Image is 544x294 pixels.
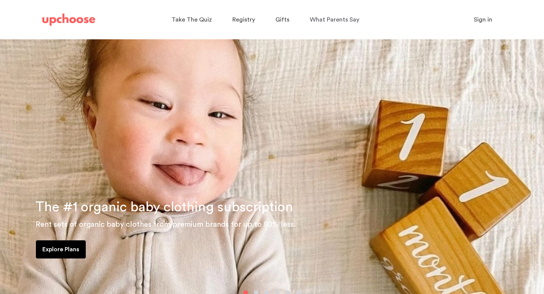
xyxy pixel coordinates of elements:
[474,17,492,23] span: Sign in
[310,17,359,23] span: What Parents Say
[36,200,293,214] span: The #1 organic baby clothing subscription
[232,12,257,27] a: Registry
[172,12,214,27] a: Take The Quiz
[42,14,95,26] img: UpChoose
[464,12,502,27] button: Sign in
[42,245,79,254] p: Explore Plans
[172,17,212,23] span: Take The Quiz
[275,12,292,27] a: Gifts
[232,17,255,23] span: Registry
[275,17,289,23] span: Gifts
[36,240,86,258] a: Explore Plans
[36,218,535,231] p: Rent sets of organic baby clothes from premium brands for up to 80% less.
[42,12,95,28] a: UpChoose
[310,12,362,27] a: What Parents Say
